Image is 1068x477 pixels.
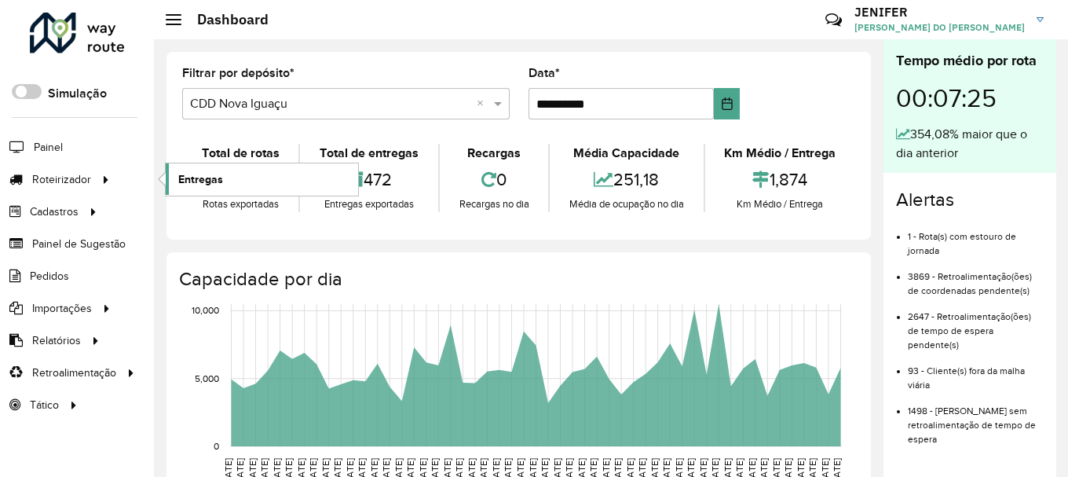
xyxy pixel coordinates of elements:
[554,163,699,196] div: 251,18
[179,268,855,291] h4: Capacidade por dia
[182,64,294,83] label: Filtrar por depósito
[908,392,1044,446] li: 1498 - [PERSON_NAME] sem retroalimentação de tempo de espera
[304,163,433,196] div: 472
[908,218,1044,258] li: 1 - Rota(s) com estouro de jornada
[908,298,1044,352] li: 2647 - Retroalimentação(ões) de tempo de espera pendente(s)
[32,171,91,188] span: Roteirizador
[192,306,219,316] text: 10,000
[477,94,490,113] span: Clear all
[896,72,1044,125] div: 00:07:25
[32,236,126,252] span: Painel de Sugestão
[554,144,699,163] div: Média Capacidade
[908,352,1044,392] li: 93 - Cliente(s) fora da malha viária
[32,332,81,349] span: Relatórios
[214,441,219,451] text: 0
[34,139,63,156] span: Painel
[444,163,544,196] div: 0
[304,196,433,212] div: Entregas exportadas
[48,84,107,103] label: Simulação
[166,163,358,195] a: Entregas
[444,144,544,163] div: Recargas
[30,268,69,284] span: Pedidos
[195,373,219,383] text: 5,000
[30,204,79,220] span: Cadastros
[709,196,851,212] div: Km Médio / Entrega
[178,171,223,188] span: Entregas
[186,144,294,163] div: Total de rotas
[908,258,1044,298] li: 3869 - Retroalimentação(ões) de coordenadas pendente(s)
[529,64,560,83] label: Data
[709,144,851,163] div: Km Médio / Entrega
[554,196,699,212] div: Média de ocupação no dia
[817,3,850,37] a: Contato Rápido
[896,125,1044,163] div: 354,08% maior que o dia anterior
[854,5,1025,20] h3: JENIFER
[896,50,1044,72] div: Tempo médio por rota
[709,163,851,196] div: 1,874
[304,144,433,163] div: Total de entregas
[896,189,1044,211] h4: Alertas
[186,196,294,212] div: Rotas exportadas
[444,196,544,212] div: Recargas no dia
[714,88,740,119] button: Choose Date
[32,365,116,381] span: Retroalimentação
[30,397,59,413] span: Tático
[854,20,1025,35] span: [PERSON_NAME] DO [PERSON_NAME]
[32,300,92,317] span: Importações
[181,11,269,28] h2: Dashboard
